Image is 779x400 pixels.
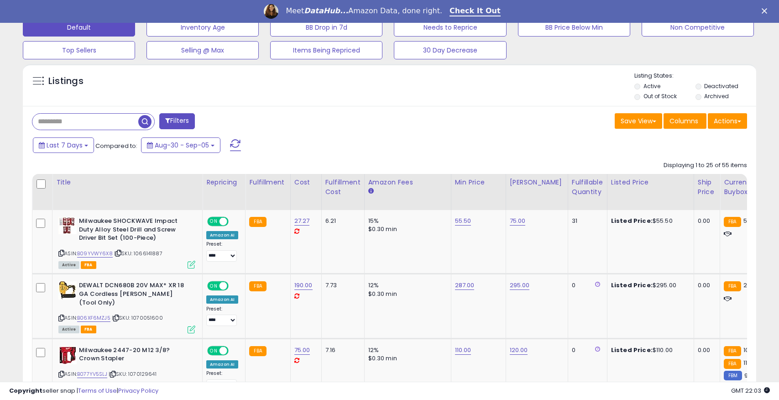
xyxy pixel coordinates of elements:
div: Ship Price [698,178,716,197]
div: 6.21 [325,217,357,225]
div: 0.00 [698,281,713,289]
button: Needs to Reprice [394,18,506,37]
div: 0 [572,346,600,354]
span: Compared to: [95,142,137,150]
span: Last 7 Days [47,141,83,150]
span: Aug-30 - Sep-05 [155,141,209,150]
img: 51BCmritNnL._SL40_.jpg [58,217,77,234]
span: 2025-09-13 22:03 GMT [731,386,770,395]
h5: Listings [48,75,84,88]
b: Milwaukee 2447-20 M12 3/8? Crown Stapler [79,346,190,365]
span: ON [208,218,220,226]
a: Terms of Use [78,386,117,395]
div: 31 [572,217,600,225]
div: $110.00 [611,346,687,354]
button: Selling @ Max [146,41,259,59]
span: | SKU: 1070129641 [109,370,157,378]
div: Amazon AI [206,295,238,304]
div: Amazon Fees [368,178,447,187]
button: Save View [615,113,662,129]
button: Last 7 Days [33,137,94,153]
div: Fulfillment [249,178,286,187]
div: Preset: [206,370,238,391]
div: Close [762,8,771,14]
span: | SKU: 1070051600 [112,314,163,321]
div: 0.00 [698,217,713,225]
a: 190.00 [294,281,313,290]
a: B06XF6MZJ5 [77,314,110,322]
span: 104.99 [743,346,762,354]
button: Items Being Repriced [270,41,382,59]
b: Listed Price: [611,281,653,289]
a: B077YV5SLJ [77,370,107,378]
span: Columns [669,116,698,126]
a: 287.00 [455,281,475,290]
span: 99 [744,371,752,380]
label: Active [643,82,660,90]
div: 7.16 [325,346,357,354]
div: $0.30 min [368,354,444,363]
button: Non Competitive [642,18,754,37]
div: $55.50 [611,217,687,225]
small: FBA [249,346,266,356]
a: 110.00 [455,346,471,355]
small: FBA [724,346,741,356]
small: FBA [249,281,266,291]
b: Listed Price: [611,346,653,354]
button: Aug-30 - Sep-05 [141,137,220,153]
span: | SKU: 1066141887 [114,250,162,257]
button: Columns [664,113,706,129]
div: seller snap | | [9,387,158,395]
div: 7.73 [325,281,357,289]
span: 295.99 [743,281,763,289]
a: 75.00 [294,346,310,355]
i: DataHub... [304,6,348,15]
label: Archived [704,92,729,100]
span: 52.99 [743,216,760,225]
span: All listings currently available for purchase on Amazon [58,326,79,333]
div: Amazon AI [206,360,238,368]
small: Amazon Fees. [368,187,374,195]
div: 0 [572,281,600,289]
a: B09YVWY6X8 [77,250,113,258]
b: Listed Price: [611,216,653,225]
button: BB Drop in 7d [270,18,382,37]
div: ASIN: [58,346,195,389]
img: 41Y5O5bdFWL._SL40_.jpg [58,346,77,364]
div: Preset: [206,241,238,262]
a: 295.00 [510,281,530,290]
span: ON [208,347,220,354]
img: 41srYbVOmZL._SL40_.jpg [58,281,77,300]
div: 0.00 [698,346,713,354]
button: Actions [708,113,747,129]
b: Milwaukee SHOCKWAVE Impact Duty Alloy Steel Drill and Screw Driver Bit Set (100-Piece) [79,217,190,245]
button: BB Price Below Min [518,18,630,37]
div: $295.00 [611,281,687,289]
label: Out of Stock [643,92,677,100]
div: Current Buybox Price [724,178,771,197]
a: 55.50 [455,216,471,226]
div: Preset: [206,306,238,326]
div: Displaying 1 to 25 of 55 items [664,161,747,170]
span: FBA [81,326,96,333]
small: FBA [724,281,741,291]
div: ASIN: [58,281,195,332]
span: OFF [227,282,242,290]
button: Default [23,18,135,37]
div: Fulfillable Quantity [572,178,603,197]
small: FBA [249,217,266,227]
div: $0.30 min [368,225,444,233]
a: 27.27 [294,216,310,226]
div: ASIN: [58,217,195,268]
div: Meet Amazon Data, done right. [286,6,442,16]
b: DEWALT DCN680B 20V MAX* XR 18 GA Cordless [PERSON_NAME] (Tool Only) [79,281,190,309]
a: Privacy Policy [118,386,158,395]
div: Min Price [455,178,502,187]
div: 12% [368,281,444,289]
div: Listed Price [611,178,690,187]
small: FBA [724,359,741,369]
img: Profile image for Georgie [264,4,278,19]
button: Top Sellers [23,41,135,59]
span: OFF [227,347,242,354]
div: 12% [368,346,444,354]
